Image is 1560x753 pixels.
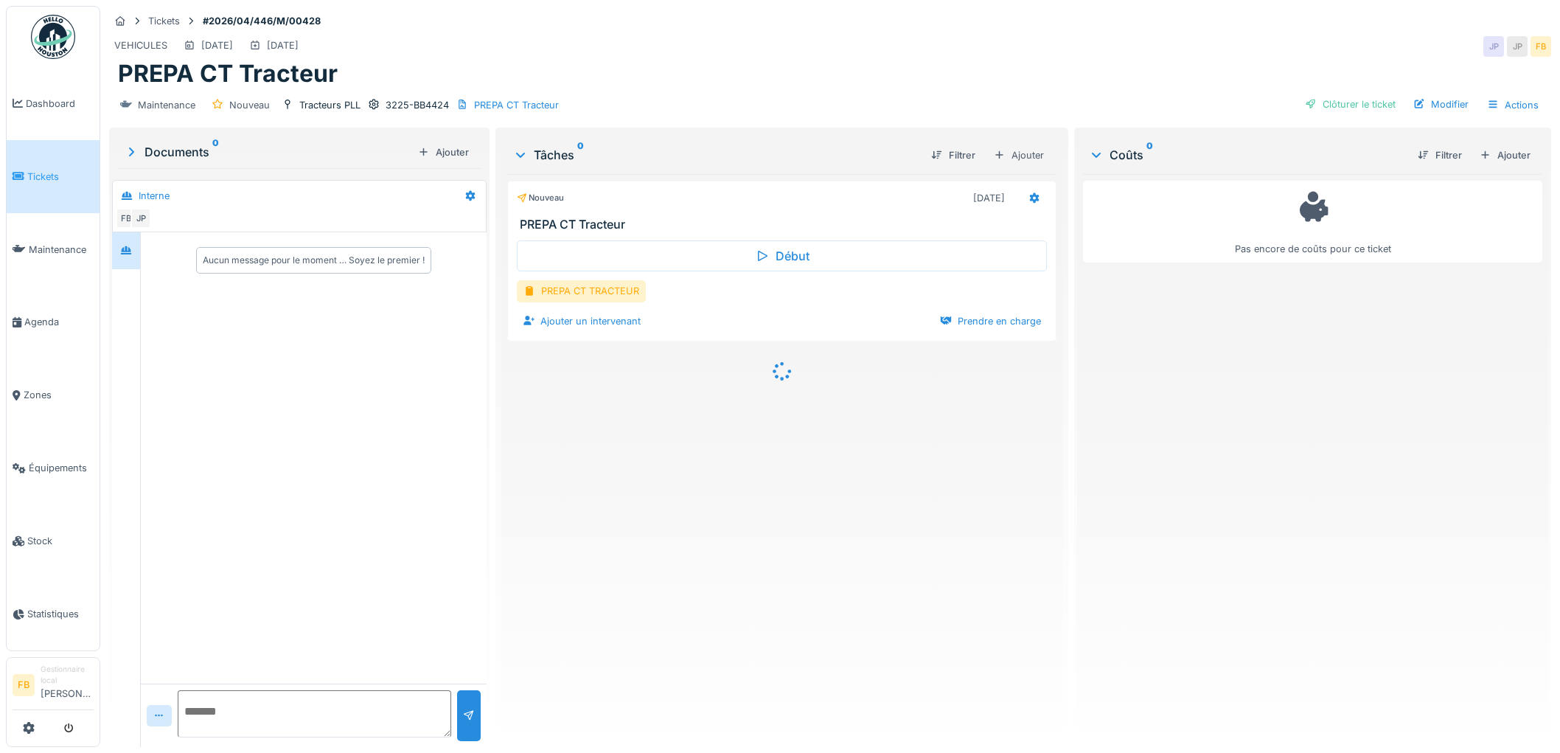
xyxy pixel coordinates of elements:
[1412,145,1468,165] div: Filtrer
[118,60,338,88] h1: PREPA CT Tracteur
[474,98,559,112] div: PREPA CT Tracteur
[29,461,94,475] span: Équipements
[517,280,646,302] div: PREPA CT TRACTEUR
[1483,36,1504,57] div: JP
[412,142,475,162] div: Ajouter
[13,674,35,696] li: FB
[1480,94,1545,116] div: Actions
[513,146,920,164] div: Tâches
[114,38,167,52] div: VEHICULES
[1474,145,1536,165] div: Ajouter
[41,664,94,707] li: [PERSON_NAME]
[13,664,94,710] a: FB Gestionnaire local[PERSON_NAME]
[203,254,425,267] div: Aucun message pour le moment … Soyez le premier !
[934,311,1047,331] div: Prendre en charge
[7,286,100,359] a: Agenda
[212,143,219,161] sup: 0
[386,98,449,112] div: 3225-BB4424
[7,504,100,577] a: Stock
[41,664,94,687] div: Gestionnaire local
[299,98,361,112] div: Tracteurs PLL
[925,145,981,165] div: Filtrer
[31,15,75,59] img: Badge_color-CXgf-gQk.svg
[139,189,170,203] div: Interne
[7,359,100,432] a: Zones
[1407,94,1474,114] div: Modifier
[517,192,564,204] div: Nouveau
[1146,146,1153,164] sup: 0
[27,607,94,621] span: Statistiques
[973,191,1005,205] div: [DATE]
[138,98,195,112] div: Maintenance
[26,97,94,111] span: Dashboard
[7,431,100,504] a: Équipements
[7,140,100,213] a: Tickets
[27,534,94,548] span: Stock
[520,218,1051,232] h3: PREPA CT Tracteur
[130,208,151,229] div: JP
[7,213,100,286] a: Maintenance
[24,388,94,402] span: Zones
[148,14,180,28] div: Tickets
[229,98,270,112] div: Nouveau
[267,38,299,52] div: [DATE]
[29,243,94,257] span: Maintenance
[1531,36,1551,57] div: FB
[116,208,136,229] div: FB
[27,170,94,184] span: Tickets
[124,143,412,161] div: Documents
[7,577,100,650] a: Statistiques
[577,146,584,164] sup: 0
[201,38,233,52] div: [DATE]
[7,67,100,140] a: Dashboard
[1093,187,1533,256] div: Pas encore de coûts pour ce ticket
[987,145,1051,166] div: Ajouter
[24,315,94,329] span: Agenda
[1299,94,1401,114] div: Clôturer le ticket
[1507,36,1528,57] div: JP
[1089,146,1406,164] div: Coûts
[517,311,647,331] div: Ajouter un intervenant
[197,14,327,28] strong: #2026/04/446/M/00428
[517,240,1048,271] div: Début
